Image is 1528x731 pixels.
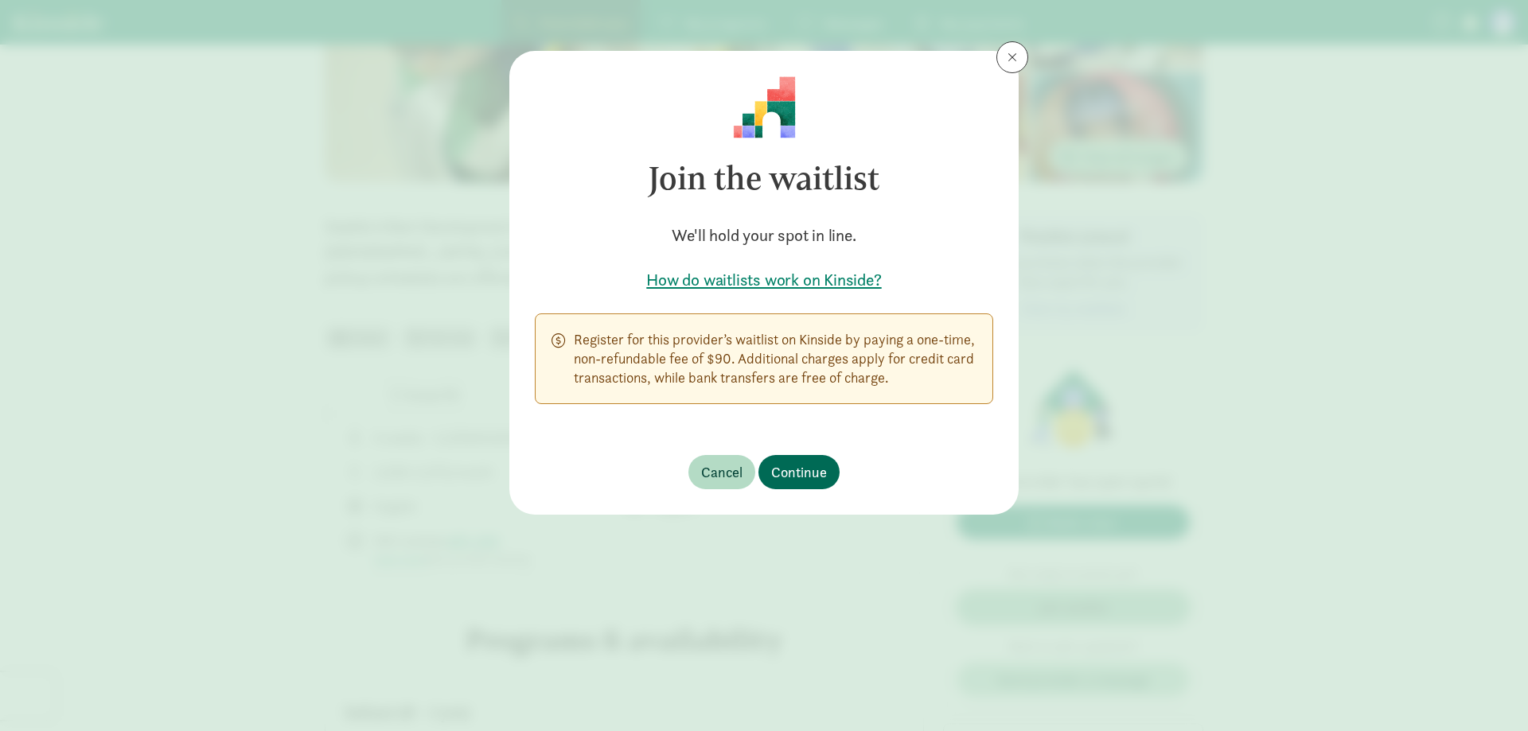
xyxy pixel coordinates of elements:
[771,461,827,483] span: Continue
[535,269,993,291] a: How do waitlists work on Kinside?
[535,138,993,218] h3: Join the waitlist
[758,455,840,489] button: Continue
[535,224,993,247] h5: We'll hold your spot in line.
[701,461,743,483] span: Cancel
[688,455,755,489] button: Cancel
[574,330,976,387] p: Register for this provider’s waitlist on Kinside by paying a one-time, non-refundable fee of $90....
